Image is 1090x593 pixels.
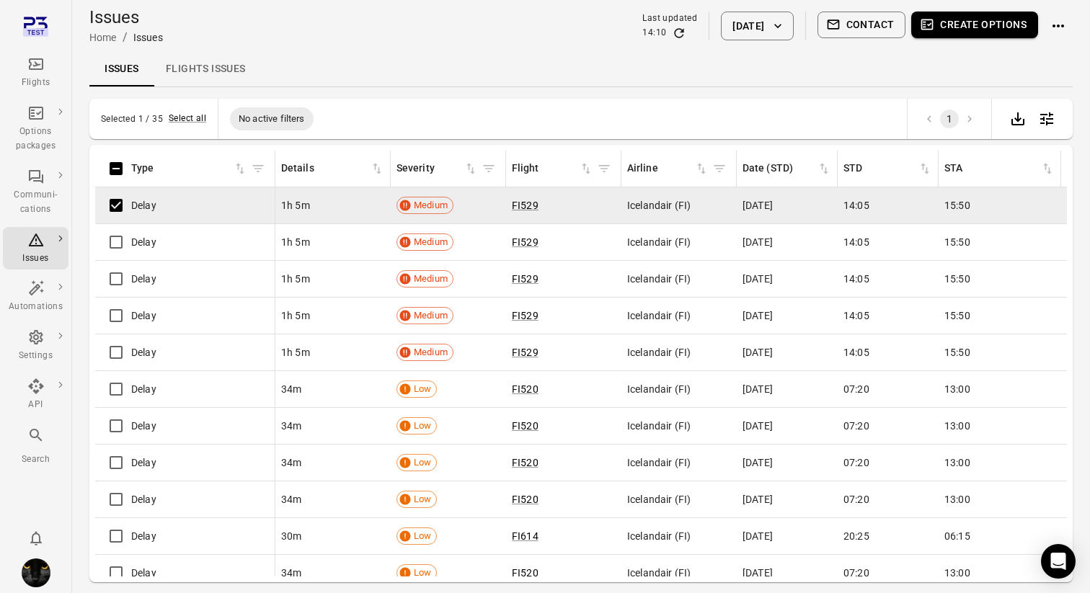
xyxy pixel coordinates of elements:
span: Low [409,566,436,580]
span: 07:20 [843,492,869,507]
div: Open Intercom Messenger [1041,544,1076,579]
span: 30m [281,529,301,543]
span: 07:20 [843,382,869,396]
span: [DATE] [743,566,773,580]
button: Filter by type [247,158,269,179]
div: Details [281,161,370,177]
span: 1h 5m [281,345,310,360]
span: 14:05 [843,272,869,286]
span: Delay [131,492,156,507]
nav: Local navigation [89,52,1073,86]
button: Create options [911,12,1038,38]
span: 13:00 [944,382,970,396]
div: Sort by details in ascending order [281,161,384,177]
span: Icelandair (FI) [627,566,691,580]
div: Sort by severity in ascending order [396,161,478,177]
a: FI520 [512,567,539,579]
span: Medium [409,198,453,213]
span: 34m [281,455,301,470]
div: Sort by date (STA) in ascending order [743,161,831,177]
button: Actions [1044,12,1073,40]
div: Sort by STA in ascending order [843,161,932,177]
span: Filter by airline [709,158,730,179]
div: Selected 1 / 35 [101,114,163,124]
button: Filter by flight [593,158,615,179]
span: 13:00 [944,492,970,507]
span: 13:00 [944,566,970,580]
span: STD [843,161,932,177]
a: API [3,373,68,416]
span: 1h 5m [281,308,310,323]
a: FI520 [512,494,539,505]
span: Delay [131,382,156,396]
div: Date (STD) [743,161,817,177]
button: Contact [817,12,906,38]
span: 13:00 [944,455,970,470]
h1: Issues [89,6,163,29]
span: Delay [131,345,156,360]
a: Settings [3,324,68,367]
div: STA [944,161,1040,177]
button: Notifications [22,524,50,553]
span: 07:20 [843,566,869,580]
span: Airline [627,161,709,177]
span: Delay [131,308,156,323]
a: FI529 [512,310,539,321]
span: STA [944,161,1055,177]
span: 34m [281,382,301,396]
span: Date (STD) [743,161,831,177]
span: 15:50 [944,308,970,323]
a: Communi-cations [3,164,68,221]
div: Airline [627,161,694,177]
a: Issues [89,52,154,86]
span: [DATE] [743,272,773,286]
span: Low [409,529,436,543]
span: [DATE] [743,308,773,323]
span: Select all items that match the filters [169,112,206,126]
button: Search [3,422,68,471]
span: Icelandair (FI) [627,529,691,543]
span: Icelandair (FI) [627,308,691,323]
span: Medium [409,272,453,286]
span: 14:05 [843,235,869,249]
span: Icelandair (FI) [627,455,691,470]
div: Issues [133,30,163,45]
span: 14:05 [843,308,869,323]
a: Issues [3,227,68,270]
a: Flights issues [154,52,257,86]
div: Flights [9,76,63,90]
div: STD [843,161,918,177]
a: FI520 [512,383,539,395]
div: Last updated [642,12,697,26]
div: Severity [396,161,464,177]
span: 1h 5m [281,198,310,213]
span: 14:05 [843,345,869,360]
span: 07:20 [843,419,869,433]
div: Flight [512,161,579,177]
span: 34m [281,566,301,580]
span: Medium [409,308,453,323]
div: Automations [9,300,63,314]
span: No active filters [230,112,314,126]
div: 14:10 [642,26,666,40]
div: Sort by type in ascending order [131,161,247,177]
span: Icelandair (FI) [627,382,691,396]
span: Delay [131,419,156,433]
span: Icelandair (FI) [627,198,691,213]
a: Options packages [3,100,68,158]
span: Medium [409,345,453,360]
span: Icelandair (FI) [627,345,691,360]
a: Home [89,32,117,43]
div: Sort by airline in ascending order [627,161,709,177]
div: Options packages [9,125,63,153]
a: FI520 [512,457,539,468]
span: Low [409,419,436,433]
span: Low [409,382,436,396]
button: Filter by severity [478,158,500,179]
button: Open table configuration [1032,104,1061,133]
span: Details [281,161,384,177]
span: 07:20 [843,455,869,470]
div: Export data [1003,104,1032,133]
button: Refresh data [672,26,686,40]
